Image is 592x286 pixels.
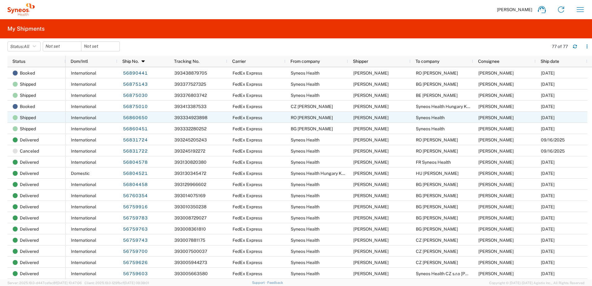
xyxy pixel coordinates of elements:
[20,201,39,212] span: Delivered
[353,171,389,176] span: Varga Zsolt
[123,202,148,212] a: 56759916
[20,212,39,223] span: Delivered
[233,204,262,209] span: FedEx Express
[552,44,568,49] div: 77 of 77
[71,215,96,220] span: International
[478,82,514,87] span: Elvira Nikolova
[20,179,39,190] span: Delivered
[353,249,389,254] span: Zsolt Varga
[7,25,45,32] h2: My Shipments
[291,238,320,243] span: Syneos Health
[20,101,35,112] span: Booked
[174,71,207,76] span: 393438879705
[478,249,514,254] span: Miroslav Budos
[20,112,36,123] span: Shipped
[541,126,555,131] span: 09/18/2025
[291,115,333,120] span: RO Mihai Noghiu
[71,160,96,165] span: International
[291,126,333,131] span: BG Rumen Naydenov
[20,235,39,246] span: Delivered
[20,79,36,90] span: Shipped
[174,115,207,120] span: 393334923898
[541,149,565,154] span: 09/16/2025
[71,104,96,109] span: International
[478,126,514,131] span: Zsolt Varga
[43,42,81,51] input: Not set
[489,280,585,286] span: Copyright © [DATE]-[DATE] Agistix Inc., All Rights Reserved
[174,215,207,220] span: 393008729027
[71,71,96,76] span: International
[541,204,555,209] span: 09/10/2025
[416,82,458,87] span: BG Elvira Nikolova
[123,191,148,201] a: 56760354
[123,146,148,156] a: 56831722
[290,59,320,64] span: From company
[541,104,555,109] span: 09/23/2025
[123,135,148,145] a: 56831724
[416,260,458,265] span: CZ Alex Kis-Csaji
[416,182,458,187] span: BG Tsvetelina Petkova
[123,213,148,223] a: 56759783
[233,260,262,265] span: FedEx Express
[541,160,555,165] span: 09/12/2025
[71,59,88,64] span: Dom/Intl
[174,137,207,142] span: 393245205243
[478,71,514,76] span: Alexandra-Mihaela Uglai
[123,169,148,179] a: 56804521
[57,281,82,285] span: [DATE] 10:47:06
[541,182,555,187] span: 09/12/2025
[353,104,389,109] span: Elena Mihaylova
[174,82,206,87] span: 393377527325
[174,227,206,232] span: 393008361810
[497,7,532,12] span: [PERSON_NAME]
[252,281,268,284] a: Support
[541,215,555,220] span: 09/10/2025
[416,160,451,165] span: FR Syneos Health
[124,281,149,285] span: [DATE] 09:39:01
[353,115,389,120] span: Mihai Noghiu
[478,193,514,198] span: Rumen Naydenov
[478,182,514,187] span: Tsvetelina Petkova
[291,249,320,254] span: Syneos Health
[541,93,555,98] span: 09/19/2025
[233,126,262,131] span: FedEx Express
[122,59,139,64] span: Ship No.
[71,238,96,243] span: International
[71,126,96,131] span: International
[123,102,148,112] a: 56875010
[478,271,514,276] span: Jana Pivova
[291,71,320,76] span: Syneos Health
[291,227,320,232] span: Syneos Health
[20,123,36,134] span: Shipped
[267,281,283,284] a: Feedback
[416,115,445,120] span: Syneos Health
[541,71,555,76] span: 09/22/2025
[123,158,148,167] a: 56804578
[291,82,320,87] span: Syneos Health
[353,227,389,232] span: Zsolt Varga
[416,249,458,254] span: CZ Miroslav Budos
[233,171,262,176] span: FedEx Express
[478,149,514,154] span: Mihai Noghiu
[20,157,39,168] span: Delivered
[291,260,320,265] span: Syneos Health
[478,238,514,243] span: Jan Soucek
[478,260,514,265] span: Alex Kis-Csaji
[233,227,262,232] span: FedEx Express
[71,182,96,187] span: International
[71,171,90,176] span: Domestic
[233,160,262,165] span: FedEx Express
[71,137,96,142] span: International
[291,171,346,176] span: Syneos Health Hungary Kft.
[416,126,445,131] span: Syneos Health
[541,193,555,198] span: 09/10/2025
[416,149,458,154] span: RO Mihai Noghiu
[233,215,262,220] span: FedEx Express
[416,271,496,276] span: Syneos Health CZ s.r.o Jana Pivova
[174,238,205,243] span: 393007881175
[123,247,148,257] a: 56759700
[20,90,36,101] span: Shipped
[233,104,262,109] span: FedEx Express
[233,115,262,120] span: FedEx Express
[232,59,246,64] span: Carrier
